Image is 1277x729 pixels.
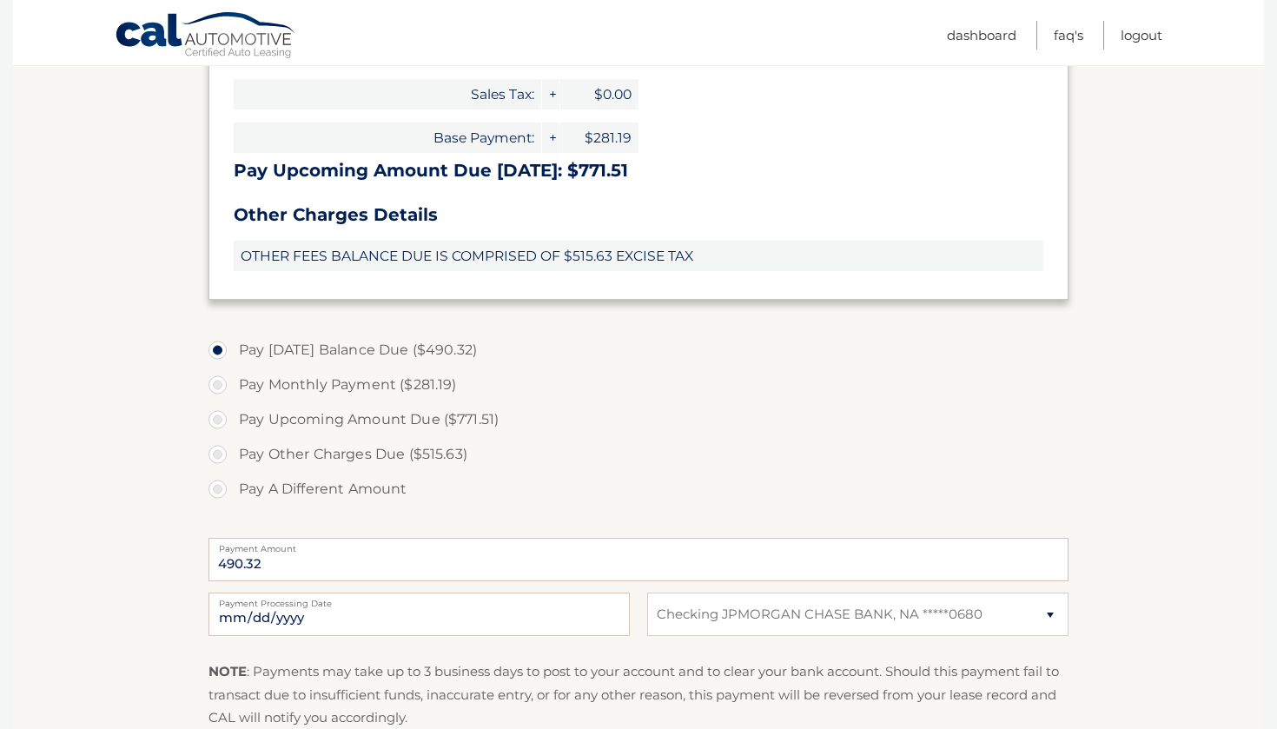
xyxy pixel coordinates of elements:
label: Pay Upcoming Amount Due ($771.51) [208,402,1069,437]
a: FAQ's [1054,21,1083,50]
h3: Pay Upcoming Amount Due [DATE]: $771.51 [234,160,1043,182]
label: Pay A Different Amount [208,472,1069,507]
p: : Payments may take up to 3 business days to post to your account and to clear your bank account.... [208,660,1069,729]
span: $281.19 [560,123,638,153]
strong: NOTE [208,663,247,679]
a: Cal Automotive [115,11,297,62]
h3: Other Charges Details [234,204,1043,226]
span: Base Payment: [234,123,541,153]
a: Dashboard [947,21,1016,50]
label: Payment Amount [208,538,1069,552]
label: Pay Monthly Payment ($281.19) [208,368,1069,402]
label: Pay [DATE] Balance Due ($490.32) [208,333,1069,368]
span: + [542,123,559,153]
a: Logout [1121,21,1162,50]
label: Pay Other Charges Due ($515.63) [208,437,1069,472]
span: + [542,79,559,109]
input: Payment Amount [208,538,1069,581]
input: Payment Date [208,593,630,636]
label: Payment Processing Date [208,593,630,606]
span: $0.00 [560,79,638,109]
span: OTHER FEES BALANCE DUE IS COMPRISED OF $515.63 EXCISE TAX [234,241,1043,271]
span: Sales Tax: [234,79,541,109]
